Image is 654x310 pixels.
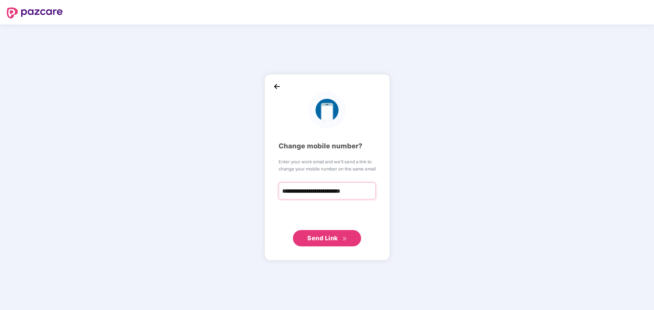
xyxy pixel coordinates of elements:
span: change your mobile number on the same email [279,165,376,172]
div: Change mobile number? [279,141,376,151]
button: Send Linkdouble-right [293,230,361,246]
span: Enter your work email and we’ll send a link to [279,158,376,165]
span: Send Link [307,234,338,242]
img: logo [7,7,63,18]
img: logo [308,92,345,129]
img: back_icon [272,81,282,92]
span: double-right [342,236,347,241]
